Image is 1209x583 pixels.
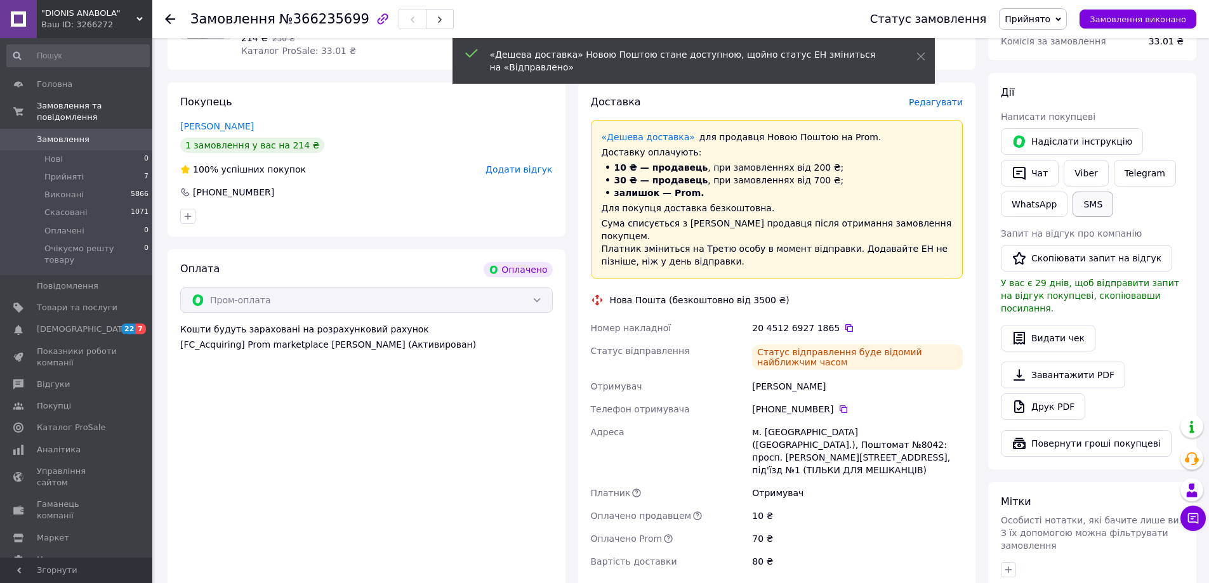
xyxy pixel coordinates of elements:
div: Сума списується з [PERSON_NAME] продавця після отримання замовлення покупцем. Платник зміниться н... [602,217,953,268]
span: Номер накладної [591,323,671,333]
span: Запит на відгук про компанію [1001,228,1142,239]
span: Нові [44,154,63,165]
div: 10 ₴ [750,504,965,527]
span: Додати відгук [486,164,552,174]
span: Покупці [37,400,71,412]
span: Відгуки [37,379,70,390]
div: Кошти будуть зараховані на розрахунковий рахунок [180,323,553,351]
span: Прийнято [1005,14,1050,24]
div: 80 ₴ [750,550,965,573]
div: «Дешева доставка» Новою Поштою стане доступною, щойно статус ЕН зміниться на «Відправлено» [490,48,885,74]
li: , при замовленнях від 200 ₴; [602,161,953,174]
div: Ваш ID: 3266272 [41,19,152,30]
input: Пошук [6,44,150,67]
div: 70 ₴ [750,527,965,550]
span: Оплачені [44,225,84,237]
span: Вартість доставки [591,556,677,567]
span: Каталог ProSale: 33.01 ₴ [241,46,356,56]
span: 230 ₴ [272,34,295,43]
button: Видати чек [1001,325,1095,351]
span: Головна [37,79,72,90]
span: Оплачено Prom [591,534,663,544]
span: Особисті нотатки, які бачите лише ви. З їх допомогою можна фільтрувати замовлення [1001,515,1182,551]
button: Скопіювати запит на відгук [1001,245,1172,272]
span: Оплата [180,263,220,275]
div: для продавця Новою Поштою на Prom. [602,131,953,143]
span: Дії [1001,86,1014,98]
span: Статус відправлення [591,346,690,356]
span: 1071 [131,207,149,218]
span: Мітки [1001,495,1031,508]
div: [PHONE_NUMBER] [752,403,963,416]
span: Замовлення виконано [1090,15,1186,24]
span: У вас є 29 днів, щоб відправити запит на відгук покупцеві, скопіювавши посилання. [1001,278,1179,313]
span: Написати покупцеві [1001,112,1095,122]
button: Чат [1001,160,1059,187]
span: Адреса [591,427,624,437]
div: Повернутися назад [165,13,175,25]
div: Статус замовлення [870,13,987,25]
span: Прийняті [44,171,84,183]
span: 0 [144,243,149,266]
a: [PERSON_NAME] [180,121,254,131]
span: Показники роботи компанії [37,346,117,369]
div: 1 замовлення у вас на 214 ₴ [180,138,324,153]
span: 214 ₴ [241,33,268,43]
li: , при замовленнях від 700 ₴; [602,174,953,187]
a: «Дешева доставка» [602,132,695,142]
a: WhatsApp [1001,192,1067,217]
span: Маркет [37,532,69,544]
button: SMS [1073,192,1113,217]
button: Замовлення виконано [1080,10,1196,29]
a: Telegram [1114,160,1176,187]
div: Оплачено [484,262,552,277]
div: [PERSON_NAME] [750,375,965,398]
button: Надіслати інструкцію [1001,128,1143,155]
div: успішних покупок [180,163,306,176]
div: Статус відправлення буде відомий найближчим часом [752,344,963,370]
span: Комісія за замовлення [1001,36,1106,46]
span: Отримувач [591,381,642,391]
span: Замовлення та повідомлення [37,100,152,123]
button: Чат з покупцем [1180,506,1206,531]
span: 7 [136,324,146,334]
span: Очікуємо решту товару [44,243,144,266]
span: Налаштування [37,554,102,565]
span: 0 [144,154,149,165]
a: Друк PDF [1001,393,1085,420]
span: Скасовані [44,207,88,218]
span: 30 ₴ — продавець [614,175,708,185]
span: 7 [144,171,149,183]
span: "DIONIS ANABOLA" [41,8,136,19]
span: 22 [121,324,136,334]
span: 10 ₴ — продавець [614,162,708,173]
span: Виконані [44,189,84,200]
span: Гаманець компанії [37,499,117,521]
div: [PHONE_NUMBER] [192,186,275,199]
span: залишок — Prom. [614,188,704,198]
span: 5866 [131,189,149,200]
div: Для покупця доставка безкоштовна. [602,202,953,214]
span: Замовлення [37,134,89,145]
span: Управління сайтом [37,466,117,488]
div: м. [GEOGRAPHIC_DATA] ([GEOGRAPHIC_DATA].), Поштомат №8042: просп. [PERSON_NAME][STREET_ADDRESS], ... [750,421,965,481]
span: Оплачено продавцем [591,511,692,521]
a: Viber [1064,160,1108,187]
span: Каталог ProSale [37,422,105,433]
span: [DEMOGRAPHIC_DATA] [37,324,131,335]
button: Повернути гроші покупцеві [1001,430,1172,457]
span: Аналітика [37,444,81,455]
span: Покупець [180,96,232,108]
div: Отримувач [750,481,965,504]
span: 100% [193,164,218,174]
span: Доставка [591,96,641,108]
span: 0 [144,225,149,237]
div: [FC_Acquiring] Prom marketplace [PERSON_NAME] (Активирован) [180,338,553,351]
span: Платник [591,488,631,498]
span: Замовлення [190,11,275,27]
span: Редагувати [909,97,963,107]
div: Доставку оплачують: [602,146,953,159]
span: №366235699 [279,11,369,27]
span: Телефон отримувача [591,404,690,414]
div: Нова Пошта (безкоштовно від 3500 ₴) [607,294,793,306]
